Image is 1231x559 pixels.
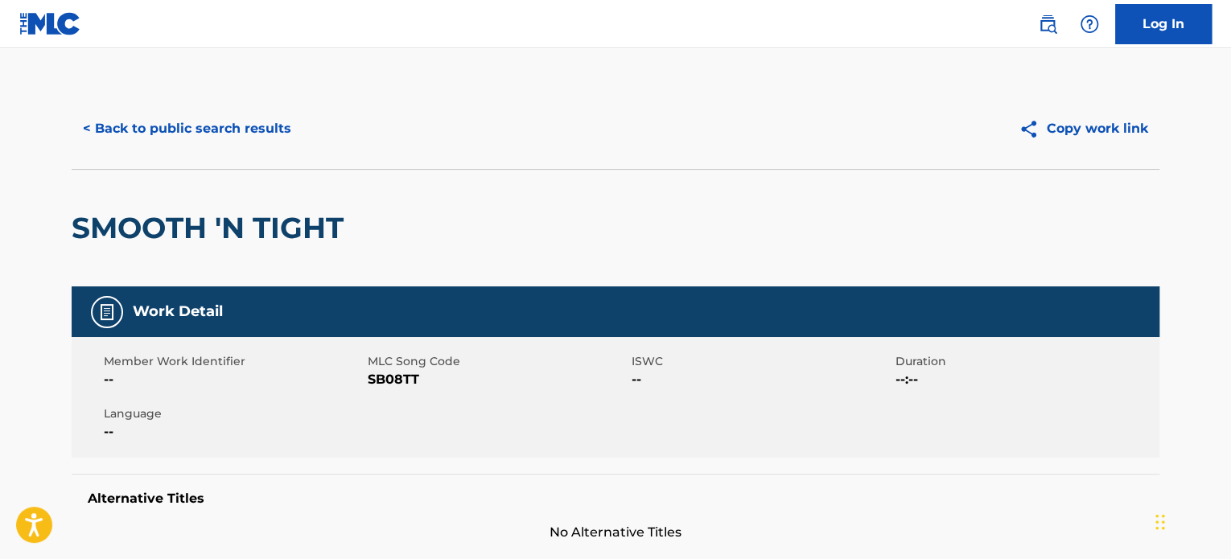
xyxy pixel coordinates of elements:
span: -- [632,370,891,389]
span: SB08TT [368,370,628,389]
img: search [1038,14,1057,34]
h5: Work Detail [133,302,223,321]
span: No Alternative Titles [72,523,1159,542]
span: ISWC [632,353,891,370]
img: Work Detail [97,302,117,322]
iframe: Chat Widget [1151,482,1231,559]
img: MLC Logo [19,12,81,35]
span: -- [104,422,364,442]
div: Help [1073,8,1105,40]
span: Member Work Identifier [104,353,364,370]
h5: Alternative Titles [88,491,1143,507]
a: Log In [1115,4,1212,44]
img: help [1080,14,1099,34]
a: Public Search [1031,8,1064,40]
span: Duration [895,353,1155,370]
h2: SMOOTH 'N TIGHT [72,210,352,246]
div: Drag [1155,498,1165,546]
img: Copy work link [1019,119,1047,139]
span: --:-- [895,370,1155,389]
button: < Back to public search results [72,109,303,149]
span: Language [104,405,364,422]
span: -- [104,370,364,389]
span: MLC Song Code [368,353,628,370]
button: Copy work link [1007,109,1159,149]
